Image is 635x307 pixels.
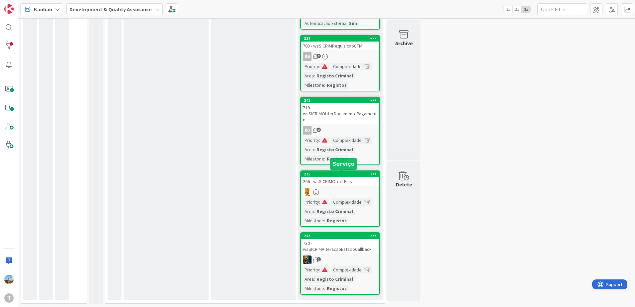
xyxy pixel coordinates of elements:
div: RB [301,52,379,61]
span: 2 [317,54,321,58]
span: : [324,81,325,89]
div: RB [303,52,312,61]
span: 1x [503,6,512,13]
div: Registo Criminal [315,275,355,283]
div: JC [301,256,379,264]
div: Milestone [303,81,324,89]
div: Area [303,72,314,79]
div: Complexidade [331,137,362,144]
div: RB [301,126,379,135]
span: 2x [512,6,521,13]
input: Quick Filter... [537,3,587,15]
span: : [319,266,320,273]
span: 1 [317,257,321,261]
div: 237 [301,36,379,42]
span: : [362,266,363,273]
div: 243730 - wsSICRIMAlteracaoEstadoCallback [301,233,379,254]
div: 719 - wsSICRIMObterDocumentoPagamento [301,103,379,124]
span: Support [14,1,30,9]
a: 241719 - wsSICRIMObterDocumentoPagamentoRBPriority:Complexidade:Area:Registo CriminalMilestone:Re... [300,97,380,165]
div: Registos [325,217,348,224]
span: 2 [317,128,321,132]
div: 708 - wsSICRIMRequisicaoCTM [301,42,379,50]
div: 241 [301,97,379,103]
div: Complexidade [331,63,362,70]
div: Priority [303,198,319,206]
div: 237 [304,36,379,41]
div: Area [303,146,314,153]
a: 235266 - wsSICRIMObterFinsRLPriority:Complexidade:Area:Registo CriminalMilestone:Registos [300,170,380,227]
div: Priority [303,137,319,144]
div: 235 [304,172,379,176]
span: : [314,146,315,153]
span: : [346,20,347,27]
span: : [314,208,315,215]
div: Registo Criminal [315,72,355,79]
div: Sim [347,20,359,27]
div: 266 - wsSICRIMObterFins [301,177,379,186]
div: 237708 - wsSICRIMRequisicaoCTM [301,36,379,50]
div: 243 [304,234,379,238]
span: 3x [521,6,530,13]
a: 243730 - wsSICRIMAlteracaoEstadoCallbackJCPriority:Complexidade:Area:Registo CriminalMilestone:Re... [300,232,380,295]
div: Delete [396,180,412,188]
div: Registos [325,81,348,89]
span: Kanban [34,5,52,13]
img: RL [303,188,312,196]
span: : [324,285,325,292]
div: Complexidade [331,198,362,206]
div: Registos [325,285,348,292]
div: Registo Criminal [315,208,355,215]
span: : [319,63,320,70]
div: 241719 - wsSICRIMObterDocumentoPagamento [301,97,379,124]
span: : [362,63,363,70]
div: Autenticação Externa [303,20,346,27]
div: 235266 - wsSICRIMObterFins [301,171,379,186]
span: : [324,155,325,162]
img: JC [303,256,312,264]
div: 241 [304,98,379,103]
a: 237708 - wsSICRIMRequisicaoCTMRBPriority:Complexidade:Area:Registo CriminalMilestone:Registos [300,35,380,91]
div: 730 - wsSICRIMAlteracaoEstadoCallback [301,239,379,254]
img: DG [4,275,14,284]
div: Milestone [303,217,324,224]
span: : [362,137,363,144]
span: : [324,217,325,224]
h5: Serviço [332,161,355,167]
span: : [314,72,315,79]
div: Area [303,275,314,283]
b: Development & Quality Assurance [69,6,152,13]
div: Registo Criminal [315,146,355,153]
div: Archive [395,39,413,47]
div: RB [303,126,312,135]
span: : [314,275,315,283]
span: : [362,198,363,206]
div: Milestone [303,285,324,292]
div: Area [303,208,314,215]
div: Complexidade [331,266,362,273]
span: : [319,198,320,206]
div: 243 [301,233,379,239]
div: Priority [303,63,319,70]
div: T [4,293,14,303]
img: Visit kanbanzone.com [4,4,14,14]
div: 235 [301,171,379,177]
div: RL [301,188,379,196]
div: Registos [325,155,348,162]
span: : [319,137,320,144]
div: Priority [303,266,319,273]
div: Milestone [303,155,324,162]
